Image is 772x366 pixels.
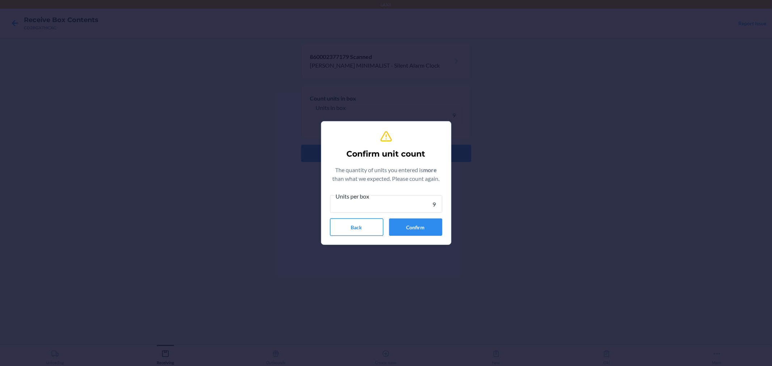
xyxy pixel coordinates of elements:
h2: Confirm unit count [347,148,426,160]
button: Back [330,218,383,236]
span: Units per box [335,193,371,200]
p: The quantity of units you entered is than what we expected. Please count again. [330,166,442,183]
input: Units per box [330,195,442,213]
b: more [423,166,437,173]
button: Confirm [389,218,442,236]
